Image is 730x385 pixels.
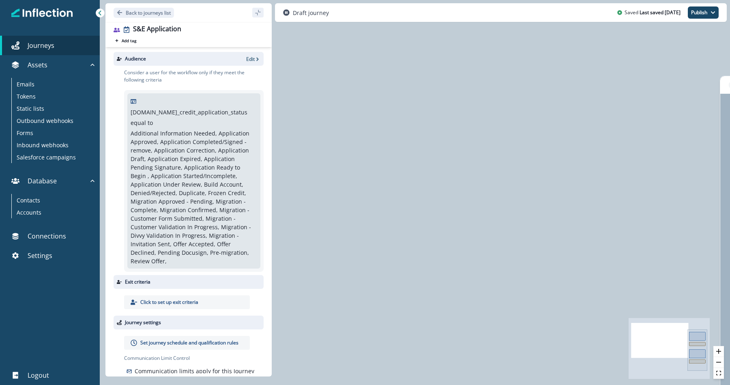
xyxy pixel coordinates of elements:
[12,139,93,151] a: Inbound webhooks
[12,151,93,163] a: Salesforce campaigns
[293,9,329,17] p: Draft journey
[114,37,138,44] button: Add tag
[12,78,93,90] a: Emails
[625,9,638,16] p: Saved
[28,231,66,241] p: Connections
[17,80,34,88] p: Emails
[17,208,41,217] p: Accounts
[28,176,57,186] p: Database
[28,370,49,380] p: Logout
[12,102,93,114] a: Static lists
[17,104,44,113] p: Static lists
[133,25,181,34] div: S&E Application
[640,9,681,16] p: Last saved [DATE]
[713,346,724,357] button: zoom in
[12,206,93,218] a: Accounts
[140,339,238,346] p: Set journey schedule and qualification rules
[246,56,255,62] p: Edit
[17,141,69,149] p: Inbound webhooks
[17,129,33,137] p: Forms
[17,196,40,204] p: Contacts
[135,367,254,375] p: Communication limits apply for this Journey
[688,6,719,19] button: Publish
[125,278,150,286] p: Exit criteria
[126,9,171,16] p: Back to journeys list
[12,127,93,139] a: Forms
[131,129,255,265] p: Additional Information Needed, Application Approved, Application Completed/Signed - remove, Appli...
[12,90,93,102] a: Tokens
[124,69,264,84] p: Consider a user for the workflow only if they meet the following criteria
[125,319,161,326] p: Journey settings
[252,8,264,17] button: sidebar collapse toggle
[713,357,724,368] button: zoom out
[122,38,136,43] p: Add tag
[17,116,73,125] p: Outbound webhooks
[713,368,724,379] button: fit view
[28,251,52,260] p: Settings
[246,56,260,62] button: Edit
[17,92,36,101] p: Tokens
[12,114,93,127] a: Outbound webhooks
[131,108,247,116] p: [DOMAIN_NAME]_credit_application_status
[17,153,76,161] p: Salesforce campaigns
[28,41,54,50] p: Journeys
[125,55,146,62] p: Audience
[114,8,174,18] button: Go back
[131,118,153,127] p: equal to
[140,299,198,306] p: Click to set up exit criteria
[11,7,73,19] img: Inflection
[124,355,264,362] p: Communication Limit Control
[28,60,47,70] p: Assets
[12,194,93,206] a: Contacts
